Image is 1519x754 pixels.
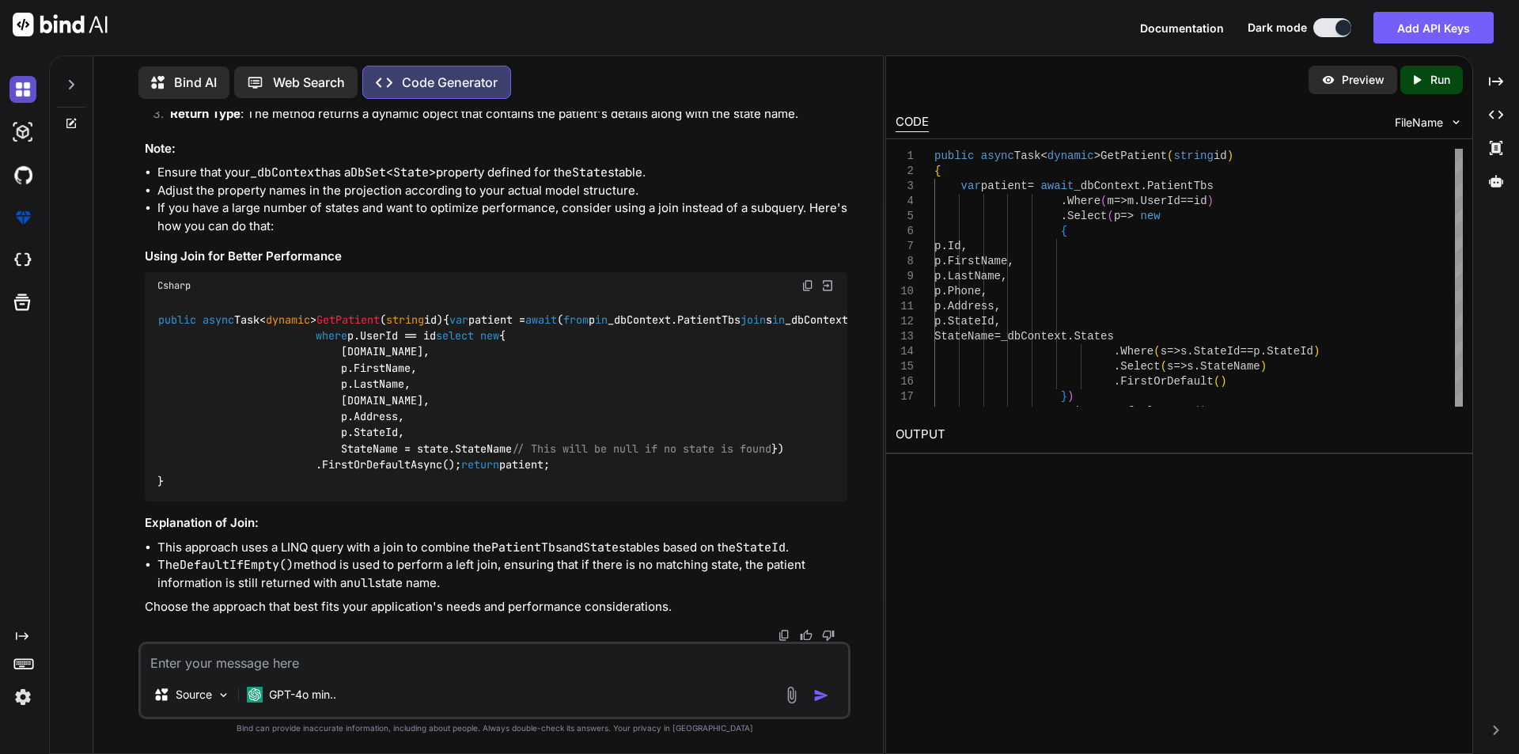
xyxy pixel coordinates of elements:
strong: Return Type [170,106,241,121]
img: GPT-4o mini [247,687,263,703]
span: = [1027,180,1033,192]
p: Bind AI [174,73,217,92]
span: , [994,300,1000,313]
span: Task [1013,150,1040,162]
span: , [994,315,1000,328]
span: => [1173,360,1187,373]
div: 11 [896,299,914,314]
span: ( [1100,195,1107,207]
span: string [1173,150,1213,162]
span: . [941,240,947,252]
span: ) [1226,150,1233,162]
span: // This will be null if no state is found [512,441,771,456]
span: . [1067,330,1074,343]
span: . [1134,195,1140,207]
span: , [980,285,987,297]
code: States [572,165,615,180]
span: => [1120,210,1134,222]
span: Select [1120,360,1160,373]
div: 10 [896,284,914,299]
span: in [772,313,785,327]
span: = [994,330,1000,343]
span: StateName [934,330,994,343]
span: id [386,313,437,327]
li: : The method returns a dynamic object that contains the patient's details along with the state name. [157,105,847,127]
span: . [1113,375,1119,388]
span: await [525,313,557,327]
div: 18 [896,404,914,419]
img: attachment [782,686,801,704]
span: s [1167,360,1173,373]
span: dynamic [266,313,310,327]
div: 3 [896,179,914,194]
span: public [934,150,974,162]
img: Pick Models [217,688,230,702]
span: p [934,300,941,313]
img: premium [9,204,36,231]
span: < [1040,150,1047,162]
span: p [934,240,941,252]
img: settings [9,684,36,710]
code: DbSet<State> [350,165,436,180]
span: FirstOrDefaultAsync [1067,405,1194,418]
span: PatientTbs [1147,180,1214,192]
img: copy [778,629,790,642]
span: ( [1193,405,1199,418]
span: var [449,313,468,327]
span: ( [1167,150,1173,162]
span: Select [1067,210,1107,222]
span: ( [1107,210,1113,222]
span: new [480,328,499,343]
h3: Using Join for Better Performance [145,248,847,266]
span: ( [1160,360,1166,373]
span: StateId [1267,345,1313,358]
span: ) [1220,375,1226,388]
span: Where [1120,345,1153,358]
span: p [934,255,941,267]
span: join [741,313,766,327]
span: . [1140,180,1146,192]
img: darkChat [9,76,36,103]
span: . [941,300,947,313]
span: Dark mode [1248,20,1307,36]
span: FileName [1395,115,1443,131]
span: async [203,313,234,327]
span: in [595,313,608,327]
h3: Explanation of Join: [145,514,847,532]
span: from [563,313,589,327]
li: The method is used to perform a left join, ensuring that if there is no matching state, the patie... [157,556,847,592]
p: Choose the approach that best fits your application's needs and performance considerations. [145,598,847,616]
code: { patient = ( p _dbContext.PatientTbs s _dbContext.States p.StateId s.StateId stateGroup state st... [157,312,1462,490]
div: 6 [896,224,914,239]
span: Phone [947,285,980,297]
img: like [800,629,813,642]
span: new [1140,210,1160,222]
img: darkAi-studio [9,119,36,146]
span: . [1260,345,1266,358]
span: { [934,165,941,177]
div: 13 [896,329,914,344]
span: string [386,313,424,327]
div: 1 [896,149,914,164]
span: } [1060,390,1066,403]
span: => [1114,195,1127,207]
span: . [1187,345,1193,358]
h3: Note: [145,140,847,158]
span: StateId [1193,345,1240,358]
p: Bind can provide inaccurate information, including about people. Always double-check its answers.... [138,722,850,734]
h2: OUTPUT [886,416,1472,453]
span: ) [1206,195,1213,207]
span: . [941,285,947,297]
span: var [960,180,980,192]
span: ; [1206,405,1213,418]
span: FirstName [947,255,1007,267]
p: Code Generator [402,73,498,92]
code: StateId [736,540,786,555]
span: Documentation [1140,21,1224,35]
span: dynamic [1047,150,1094,162]
img: chevron down [1449,116,1463,129]
span: . [1060,195,1066,207]
span: => [1167,345,1180,358]
span: id [1214,150,1227,162]
div: 14 [896,344,914,359]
